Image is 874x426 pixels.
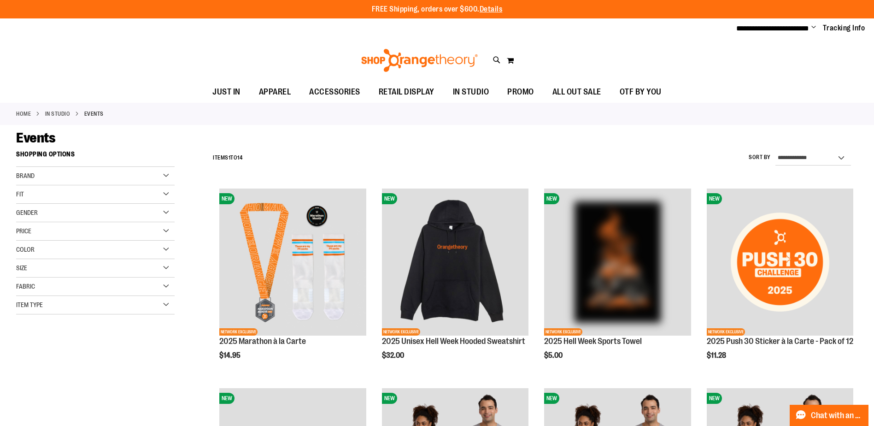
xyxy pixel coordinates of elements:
a: 2025 Hell Week Sports Towel [544,337,642,346]
span: Price [16,227,31,235]
span: $5.00 [544,351,564,360]
span: NEW [544,193,559,204]
a: 2025 Marathon à la CarteNEWNETWORK EXCLUSIVE [219,189,366,337]
div: product [540,184,695,383]
span: Fabric [16,283,35,290]
span: Size [16,264,27,272]
img: 2025 Marathon à la Carte [219,189,366,335]
p: FREE Shipping, orders over $600. [372,4,503,15]
a: 2025 Push 30 Sticker à la Carte - Pack of 12NEWNETWORK EXCLUSIVE [707,189,853,337]
label: Sort By [749,154,771,161]
span: $11.28 [707,351,727,360]
span: Gender [16,209,38,216]
span: NEW [544,393,559,404]
strong: Events [84,110,104,118]
span: ALL OUT SALE [552,82,601,102]
a: Home [16,110,31,118]
span: NEW [382,393,397,404]
span: Brand [16,172,35,179]
button: Chat with an Expert [790,405,869,426]
span: NETWORK EXCLUSIVE [544,328,582,336]
span: PROMO [507,82,534,102]
div: product [377,184,533,383]
span: OTF BY YOU [620,82,662,102]
span: NEW [707,193,722,204]
a: Details [480,5,503,13]
span: 1 [229,154,231,161]
span: IN STUDIO [453,82,489,102]
span: RETAIL DISPLAY [379,82,434,102]
strong: Shopping Options [16,146,175,167]
a: IN STUDIO [45,110,70,118]
span: 14 [237,154,242,161]
img: 2025 Hell Week Sports Towel [544,189,691,335]
span: $14.95 [219,351,242,360]
div: product [702,184,858,383]
span: Chat with an Expert [811,411,863,420]
img: Shop Orangetheory [360,49,479,72]
span: APPAREL [259,82,291,102]
span: Item Type [16,301,43,308]
a: 2025 Hell Week Hooded SweatshirtNEWNETWORK EXCLUSIVE [382,189,528,337]
span: $32.00 [382,351,405,360]
span: Fit [16,190,24,198]
span: NEW [707,393,722,404]
h2: Items to [213,151,242,165]
a: 2025 Hell Week Sports TowelNEWNETWORK EXCLUSIVE [544,189,691,337]
span: NETWORK EXCLUSIVE [707,328,745,336]
span: JUST IN [212,82,240,102]
a: Tracking Info [823,23,865,33]
img: 2025 Hell Week Hooded Sweatshirt [382,189,528,335]
span: NETWORK EXCLUSIVE [219,328,258,336]
a: 2025 Unisex Hell Week Hooded Sweatshirt [382,337,525,346]
span: Color [16,246,35,253]
a: 2025 Marathon à la Carte [219,337,306,346]
div: product [215,184,370,383]
a: 2025 Push 30 Sticker à la Carte - Pack of 12 [707,337,853,346]
span: ACCESSORIES [309,82,360,102]
span: NEW [219,193,235,204]
span: NEW [219,393,235,404]
button: Account menu [811,24,816,33]
span: NETWORK EXCLUSIVE [382,328,420,336]
img: 2025 Push 30 Sticker à la Carte - Pack of 12 [707,189,853,335]
span: Events [16,130,55,146]
span: NEW [382,193,397,204]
